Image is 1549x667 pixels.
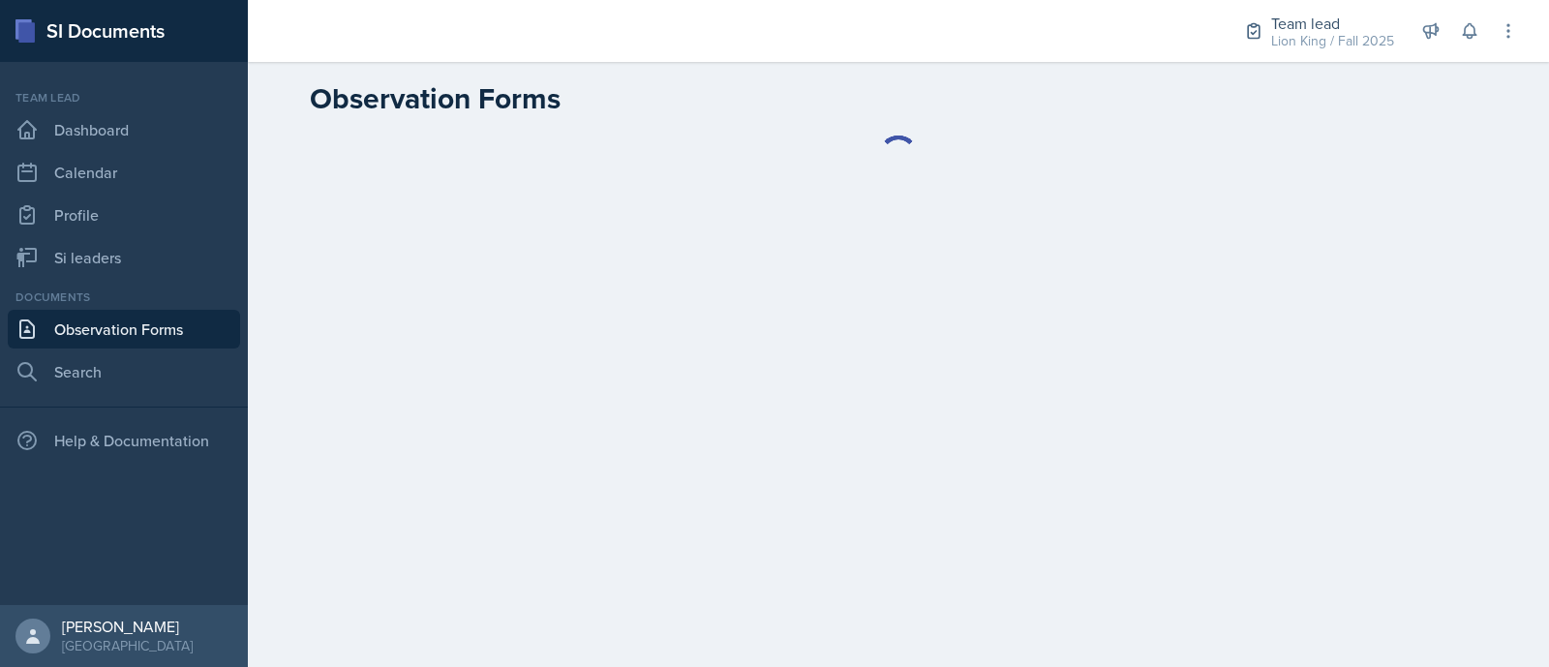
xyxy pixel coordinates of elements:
[8,310,240,349] a: Observation Forms
[1271,31,1394,51] div: Lion King / Fall 2025
[8,89,240,106] div: Team lead
[62,617,193,636] div: [PERSON_NAME]
[8,352,240,391] a: Search
[8,196,240,234] a: Profile
[8,288,240,306] div: Documents
[8,238,240,277] a: Si leaders
[8,110,240,149] a: Dashboard
[62,636,193,655] div: [GEOGRAPHIC_DATA]
[310,81,561,116] h2: Observation Forms
[8,421,240,460] div: Help & Documentation
[1271,12,1394,35] div: Team lead
[8,153,240,192] a: Calendar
